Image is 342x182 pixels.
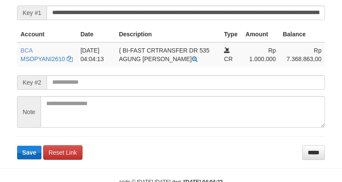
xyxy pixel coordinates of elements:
[21,47,32,54] span: BCA
[77,26,115,42] th: Date
[21,56,65,62] a: MSOPYANI2610
[224,56,233,62] span: CR
[115,42,221,67] td: { BI-FAST CRTRANSFER DR 535 AGUNG [PERSON_NAME]
[115,26,221,42] th: Description
[17,146,41,159] button: Save
[17,26,77,42] th: Account
[43,145,83,160] a: Reset Link
[279,42,325,67] td: Rp 7.368.863,00
[17,96,41,128] span: Note
[22,149,36,156] span: Save
[17,75,47,90] span: Key #2
[49,149,77,156] span: Reset Link
[242,42,279,67] td: Rp 1.000.000
[279,26,325,42] th: Balance
[17,6,47,20] span: Key #1
[242,26,279,42] th: Amount
[77,42,115,67] td: [DATE] 04:04:13
[221,26,242,42] th: Type
[67,56,73,62] a: Copy MSOPYANI2610 to clipboard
